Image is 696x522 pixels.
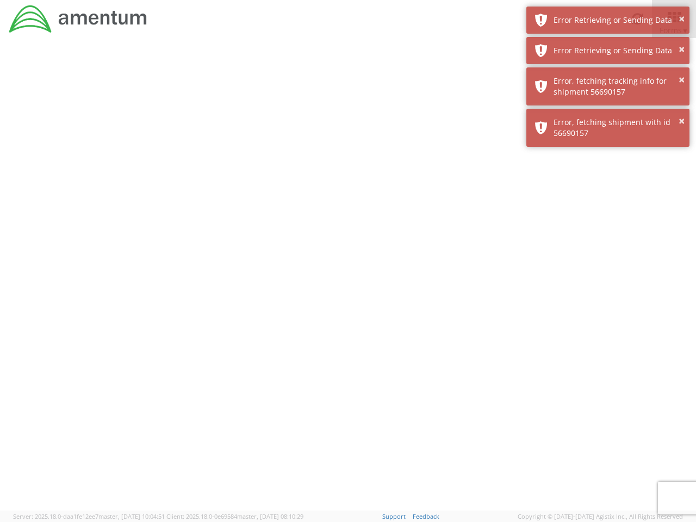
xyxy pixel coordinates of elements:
span: Server: 2025.18.0-daa1fe12ee7 [13,512,165,520]
span: master, [DATE] 08:10:29 [237,512,303,520]
div: Error, fetching shipment with id 56690157 [554,117,681,139]
a: Support [382,512,406,520]
button: × [679,72,685,88]
a: Feedback [413,512,439,520]
div: Error, fetching tracking info for shipment 56690157 [554,76,681,97]
div: Error Retrieving or Sending Data [554,45,681,56]
button: × [679,11,685,27]
span: master, [DATE] 10:04:51 [98,512,165,520]
span: Client: 2025.18.0-0e69584 [166,512,303,520]
img: dyn-intl-logo-049831509241104b2a82.png [8,4,148,34]
button: × [679,114,685,129]
div: Error Retrieving or Sending Data [554,15,681,26]
span: Copyright © [DATE]-[DATE] Agistix Inc., All Rights Reserved [518,512,683,521]
button: × [679,42,685,58]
